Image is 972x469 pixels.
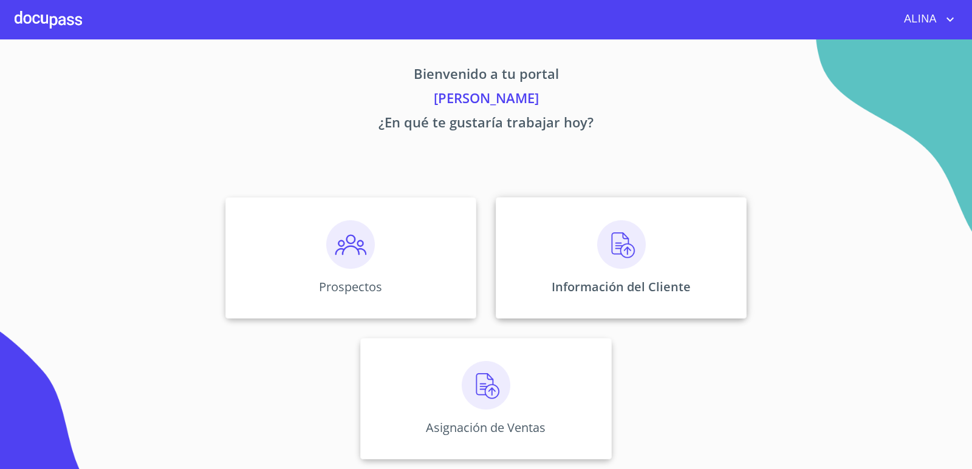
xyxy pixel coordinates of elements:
[597,220,646,269] img: carga.png
[319,278,382,295] p: Prospectos
[895,10,957,29] button: account of current user
[326,220,375,269] img: prospectos.png
[462,361,510,410] img: carga.png
[112,64,860,88] p: Bienvenido a tu portal
[552,278,691,295] p: Información del Cliente
[895,10,943,29] span: ALINA
[112,112,860,137] p: ¿En qué te gustaría trabajar hoy?
[112,88,860,112] p: [PERSON_NAME]
[426,419,546,436] p: Asignación de Ventas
